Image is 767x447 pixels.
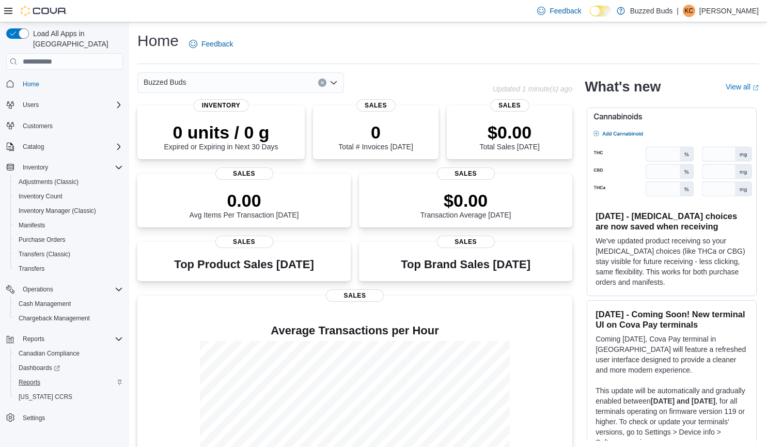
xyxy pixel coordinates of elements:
span: Chargeback Management [14,312,123,325]
span: Inventory [23,163,48,172]
span: Feedback [550,6,581,16]
p: $0.00 [479,122,539,143]
span: Sales [437,167,495,180]
span: [US_STATE] CCRS [19,393,72,401]
span: Transfers [14,263,123,275]
a: Dashboards [10,361,127,375]
span: Chargeback Management [19,314,90,322]
a: Customers [19,120,57,132]
span: Adjustments (Classic) [19,178,79,186]
button: Catalog [2,140,127,154]
span: Reports [23,335,44,343]
div: Total Sales [DATE] [479,122,539,151]
button: Reports [10,375,127,390]
span: Home [23,80,39,88]
span: KC [685,5,694,17]
p: 0 [338,122,413,143]
a: Chargeback Management [14,312,94,325]
span: Manifests [14,219,123,232]
span: Canadian Compliance [14,347,123,360]
span: Load All Apps in [GEOGRAPHIC_DATA] [29,28,123,49]
div: Transaction Average [DATE] [420,190,511,219]
span: Users [19,99,123,111]
span: Users [23,101,39,109]
button: Inventory [19,161,52,174]
span: Purchase Orders [14,234,123,246]
h1: Home [137,30,179,51]
button: Chargeback Management [10,311,127,326]
button: Transfers (Classic) [10,247,127,261]
span: Cash Management [14,298,123,310]
button: Operations [2,282,127,297]
a: Feedback [185,34,237,54]
button: Catalog [19,141,48,153]
button: Adjustments (Classic) [10,175,127,189]
a: Dashboards [14,362,64,374]
button: Open list of options [330,79,338,87]
button: Clear input [318,79,326,87]
span: Inventory Manager (Classic) [19,207,96,215]
a: Manifests [14,219,49,232]
span: Sales [356,99,395,112]
span: Reports [19,333,123,345]
span: Catalog [19,141,123,153]
img: Cova [21,6,67,16]
span: Washington CCRS [14,391,123,403]
span: Sales [437,236,495,248]
span: Manifests [19,221,45,229]
div: Total # Invoices [DATE] [338,122,413,151]
a: Adjustments (Classic) [14,176,83,188]
button: Reports [2,332,127,346]
h3: Top Brand Sales [DATE] [401,258,530,271]
span: Dashboards [19,364,60,372]
span: Catalog [23,143,44,151]
span: Customers [23,122,53,130]
button: [US_STATE] CCRS [10,390,127,404]
a: Settings [19,412,49,424]
button: Cash Management [10,297,127,311]
p: [PERSON_NAME] [699,5,759,17]
button: Canadian Compliance [10,346,127,361]
p: Updated 1 minute(s) ago [493,85,572,93]
div: Expired or Expiring in Next 30 Days [164,122,278,151]
span: Operations [19,283,123,296]
span: Dashboards [14,362,123,374]
a: Home [19,78,43,90]
span: Feedback [201,39,233,49]
a: [US_STATE] CCRS [14,391,76,403]
span: Transfers [19,265,44,273]
span: Operations [23,285,53,294]
a: View allExternal link [726,83,759,91]
button: Home [2,76,127,91]
span: Inventory Manager (Classic) [14,205,123,217]
button: Users [19,99,43,111]
p: 0.00 [190,190,299,211]
span: Home [19,77,123,90]
span: Inventory [194,99,249,112]
span: Canadian Compliance [19,349,80,358]
button: Inventory Count [10,189,127,204]
h3: [DATE] - Coming Soon! New terminal UI on Cova Pay terminals [596,309,748,330]
span: Sales [326,289,384,302]
strong: [DATE] and [DATE] [651,397,715,405]
p: 0 units / 0 g [164,122,278,143]
span: Settings [23,414,45,422]
input: Dark Mode [590,6,612,17]
button: Inventory Manager (Classic) [10,204,127,218]
a: Inventory Manager (Classic) [14,205,100,217]
span: Inventory Count [19,192,62,201]
button: Reports [19,333,49,345]
a: Reports [14,376,44,389]
span: Buzzed Buds [144,76,186,88]
button: Inventory [2,160,127,175]
button: Settings [2,410,127,425]
button: Transfers [10,261,127,276]
span: Purchase Orders [19,236,66,244]
button: Customers [2,118,127,133]
svg: External link [753,85,759,91]
span: Sales [215,167,273,180]
span: Adjustments (Classic) [14,176,123,188]
span: Transfers (Classic) [14,248,123,260]
p: | [677,5,679,17]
